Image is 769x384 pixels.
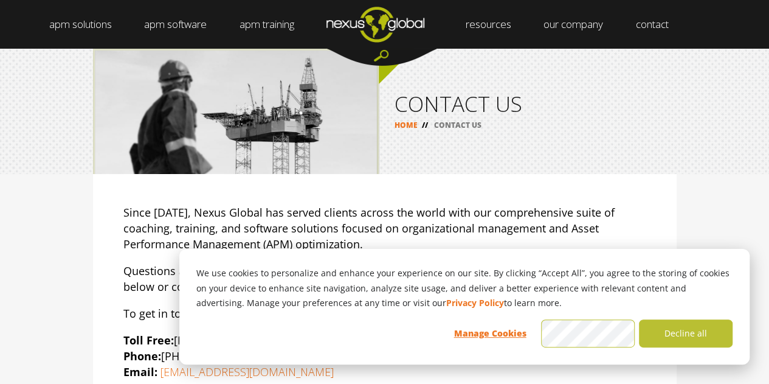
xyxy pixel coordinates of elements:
a: [EMAIL_ADDRESS][DOMAIN_NAME] [160,365,334,379]
strong: Email: [123,365,157,379]
a: Privacy Policy [446,296,504,311]
p: Since [DATE], Nexus Global has served clients across the world with our comprehensive suite of co... [123,204,646,252]
p: [PHONE_NUMBER] [PHONE_NUMBER] [123,332,646,380]
div: Cookie banner [179,249,750,365]
p: To get in touch with a team member at one of our global offices, visit our page. [123,305,646,321]
span: // [418,120,432,130]
button: Manage Cookies [443,319,537,347]
p: We use cookies to personalize and enhance your experience on our site. By clicking “Accept All”, ... [196,266,733,311]
button: Decline all [639,319,733,347]
a: HOME [395,120,418,130]
p: Questions about our APM products and solutions? We’d love to hear from you. Submit the form below... [123,263,646,295]
button: Accept all [541,319,635,347]
h1: CONTACT US [395,93,661,114]
strong: Toll Free: [123,333,174,347]
strong: Phone: [123,349,161,363]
